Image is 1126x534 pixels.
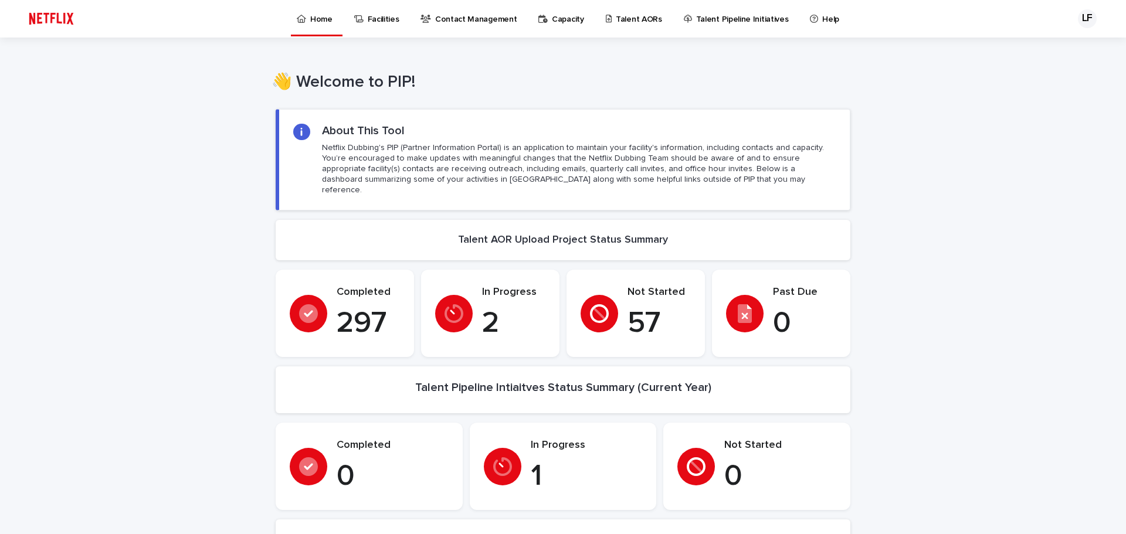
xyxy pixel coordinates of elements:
p: 297 [337,306,400,341]
p: 0 [724,459,836,494]
h2: Talent Pipeline Intiaitves Status Summary (Current Year) [415,380,711,394]
p: 2 [482,306,545,341]
p: Completed [337,439,449,452]
p: 0 [337,459,449,494]
img: ifQbXi3ZQGMSEF7WDB7W [23,7,79,30]
p: Past Due [773,286,836,299]
p: 1 [531,459,643,494]
p: Not Started [724,439,836,452]
h2: Talent AOR Upload Project Status Summary [458,234,668,247]
div: LF [1078,9,1097,28]
p: Netflix Dubbing's PIP (Partner Information Portal) is an application to maintain your facility's ... [322,142,836,196]
p: In Progress [482,286,545,299]
p: 0 [773,306,836,341]
p: In Progress [531,439,643,452]
p: 57 [628,306,691,341]
p: Completed [337,286,400,299]
p: Not Started [628,286,691,299]
h1: 👋 Welcome to PIP! [272,73,846,93]
h2: About This Tool [322,124,405,138]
